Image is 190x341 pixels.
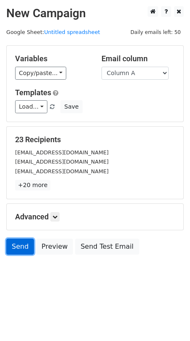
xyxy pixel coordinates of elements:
h5: Variables [15,54,89,63]
div: 聊天小组件 [148,301,190,341]
h2: New Campaign [6,6,184,21]
small: [EMAIL_ADDRESS][DOMAIN_NAME] [15,159,109,165]
a: Daily emails left: 50 [128,29,184,35]
a: Send [6,239,34,255]
h5: 23 Recipients [15,135,175,144]
h5: Advanced [15,212,175,221]
button: Save [60,100,82,113]
h5: Email column [102,54,175,63]
a: Copy/paste... [15,67,66,80]
small: Google Sheet: [6,29,100,35]
a: Preview [36,239,73,255]
a: Send Test Email [75,239,139,255]
small: [EMAIL_ADDRESS][DOMAIN_NAME] [15,149,109,156]
small: [EMAIL_ADDRESS][DOMAIN_NAME] [15,168,109,174]
a: Load... [15,100,47,113]
iframe: Chat Widget [148,301,190,341]
a: Untitled spreadsheet [44,29,100,35]
span: Daily emails left: 50 [128,28,184,37]
a: +20 more [15,180,50,190]
a: Templates [15,88,51,97]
